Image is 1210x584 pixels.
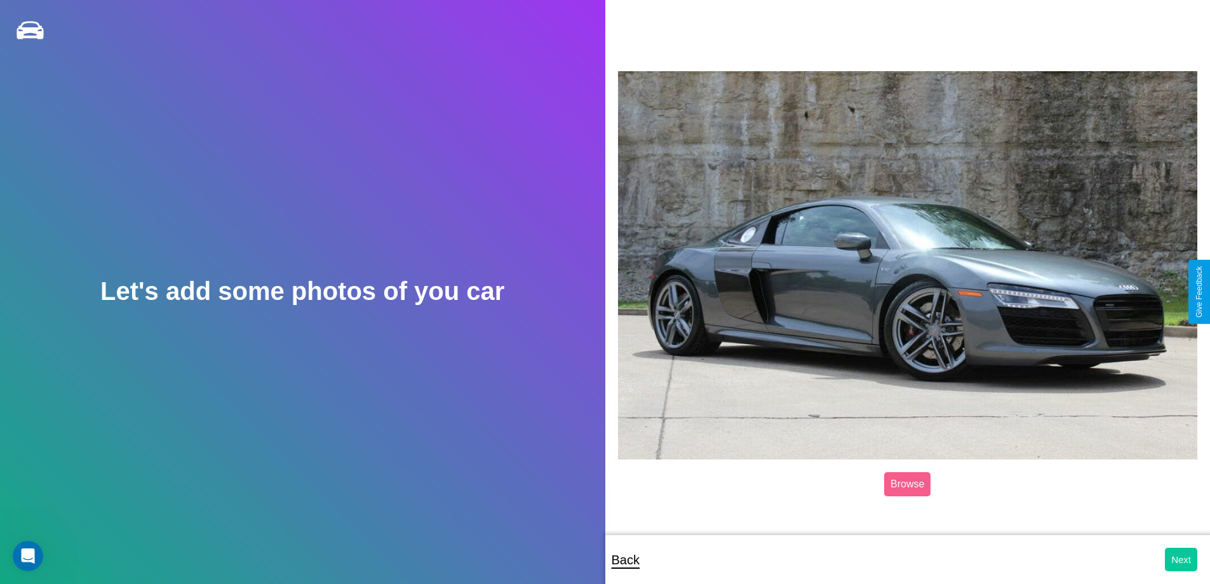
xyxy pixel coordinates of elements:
button: Next [1165,548,1197,571]
div: Give Feedback [1195,266,1204,318]
iframe: Intercom live chat [13,541,43,571]
p: Back [612,548,640,571]
img: posted [618,71,1198,460]
h2: Let's add some photos of you car [100,277,504,306]
label: Browse [884,472,931,496]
